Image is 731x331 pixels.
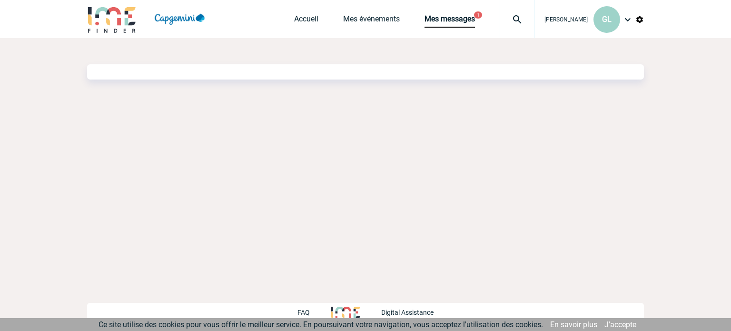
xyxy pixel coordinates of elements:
a: Mes messages [425,14,475,28]
a: Accueil [294,14,318,28]
img: IME-Finder [87,6,137,33]
span: [PERSON_NAME] [544,16,588,23]
span: GL [602,15,612,24]
p: Digital Assistance [381,309,434,316]
a: Mes événements [343,14,400,28]
a: J'accepte [604,320,636,329]
p: FAQ [297,309,310,316]
button: 1 [474,11,482,19]
a: FAQ [297,307,331,316]
img: http://www.idealmeetingsevents.fr/ [331,307,360,318]
a: En savoir plus [550,320,597,329]
span: Ce site utilise des cookies pour vous offrir le meilleur service. En poursuivant votre navigation... [99,320,543,329]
